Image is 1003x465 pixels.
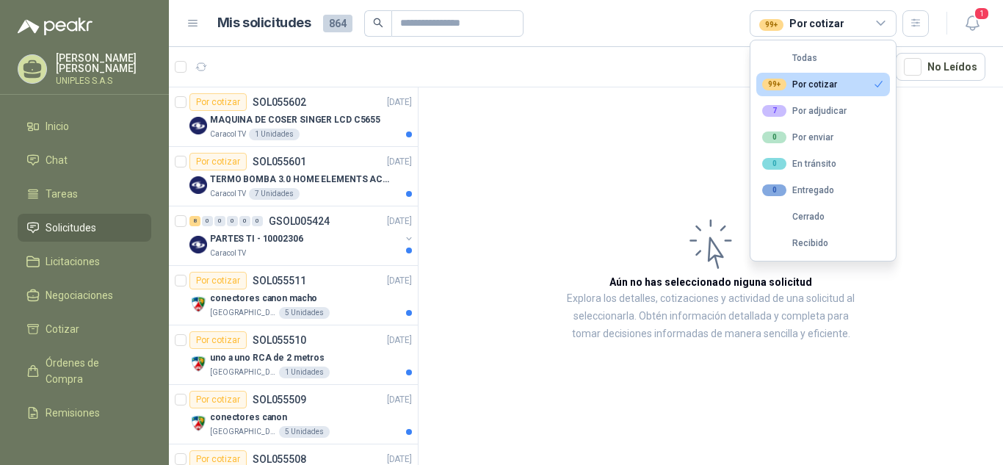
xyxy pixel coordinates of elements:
[762,79,786,90] div: 99+
[56,76,151,85] p: UNIPLES S.A.S
[18,399,151,427] a: Remisiones
[253,97,306,107] p: SOL055602
[189,212,415,259] a: 8 0 0 0 0 0 GSOL005424[DATE] Company LogoPARTES TI - 10002306Caracol TV
[252,216,263,226] div: 0
[762,105,786,117] div: 7
[214,216,225,226] div: 0
[46,321,79,337] span: Cotizar
[253,335,306,345] p: SOL055510
[387,393,412,407] p: [DATE]
[189,391,247,408] div: Por cotizar
[210,129,246,140] p: Caracol TV
[210,232,303,246] p: PARTES TI - 10002306
[210,307,276,319] p: [GEOGRAPHIC_DATA]
[189,295,207,313] img: Company Logo
[279,367,330,378] div: 1 Unidades
[609,274,812,290] h3: Aún no has seleccionado niguna solicitud
[974,7,990,21] span: 1
[762,184,786,196] div: 0
[249,188,300,200] div: 7 Unidades
[762,131,786,143] div: 0
[189,355,207,372] img: Company Logo
[762,131,833,143] div: Por enviar
[46,355,137,387] span: Órdenes de Compra
[169,385,418,444] a: Por cotizarSOL055509[DATE] Company Logoconectores canon[GEOGRAPHIC_DATA]5 Unidades
[46,186,78,202] span: Tareas
[387,274,412,288] p: [DATE]
[253,275,306,286] p: SOL055511
[189,176,207,194] img: Company Logo
[253,394,306,405] p: SOL055509
[210,411,287,425] p: conectores canon
[759,15,844,32] div: Por cotizar
[189,331,247,349] div: Por cotizar
[18,214,151,242] a: Solicitudes
[46,152,68,168] span: Chat
[18,146,151,174] a: Chat
[169,266,418,325] a: Por cotizarSOL055511[DATE] Company Logoconectores canon macho[GEOGRAPHIC_DATA]5 Unidades
[756,152,890,176] button: 0En tránsito
[896,53,985,81] button: No Leídos
[249,129,300,140] div: 1 Unidades
[210,113,380,127] p: MAQUINA DE COSER SINGER LCD C5655
[210,188,246,200] p: Caracol TV
[46,118,69,134] span: Inicio
[18,281,151,309] a: Negociaciones
[565,290,856,343] p: Explora los detalles, cotizaciones y actividad de una solicitud al seleccionarla. Obtén informaci...
[189,414,207,432] img: Company Logo
[46,253,100,270] span: Licitaciones
[18,180,151,208] a: Tareas
[169,325,418,385] a: Por cotizarSOL055510[DATE] Company Logouno a uno RCA de 2 metros[GEOGRAPHIC_DATA]1 Unidades
[762,105,847,117] div: Por adjudicar
[762,212,825,222] div: Cerrado
[756,99,890,123] button: 7Por adjudicar
[762,53,817,63] div: Todas
[56,53,151,73] p: [PERSON_NAME] [PERSON_NAME]
[189,272,247,289] div: Por cotizar
[959,10,985,37] button: 1
[323,15,352,32] span: 864
[756,231,890,255] button: Recibido
[762,158,786,170] div: 0
[210,173,393,187] p: TERMO BOMBA 3.0 HOME ELEMENTS ACERO INOX
[762,158,836,170] div: En tránsito
[756,46,890,70] button: Todas
[210,426,276,438] p: [GEOGRAPHIC_DATA]
[227,216,238,226] div: 0
[210,367,276,378] p: [GEOGRAPHIC_DATA]
[18,315,151,343] a: Cotizar
[253,156,306,167] p: SOL055601
[387,215,412,228] p: [DATE]
[46,287,113,303] span: Negociaciones
[210,292,317,306] p: conectores canon macho
[210,351,325,365] p: uno a uno RCA de 2 metros
[756,205,890,228] button: Cerrado
[18,18,93,35] img: Logo peakr
[279,426,330,438] div: 5 Unidades
[762,184,834,196] div: Entregado
[169,87,418,147] a: Por cotizarSOL055602[DATE] Company LogoMAQUINA DE COSER SINGER LCD C5655Caracol TV1 Unidades
[756,126,890,149] button: 0Por enviar
[387,334,412,347] p: [DATE]
[759,19,783,31] div: 99+
[387,155,412,169] p: [DATE]
[239,216,250,226] div: 0
[46,220,96,236] span: Solicitudes
[189,236,207,253] img: Company Logo
[189,216,200,226] div: 8
[189,153,247,170] div: Por cotizar
[279,307,330,319] div: 5 Unidades
[169,147,418,206] a: Por cotizarSOL055601[DATE] Company LogoTERMO BOMBA 3.0 HOME ELEMENTS ACERO INOXCaracol TV7 Unidades
[269,216,330,226] p: GSOL005424
[373,18,383,28] span: search
[210,248,246,259] p: Caracol TV
[756,179,890,202] button: 0Entregado
[46,405,100,421] span: Remisiones
[18,248,151,275] a: Licitaciones
[18,349,151,393] a: Órdenes de Compra
[189,117,207,134] img: Company Logo
[762,238,828,248] div: Recibido
[387,95,412,109] p: [DATE]
[253,454,306,464] p: SOL055508
[202,216,213,226] div: 0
